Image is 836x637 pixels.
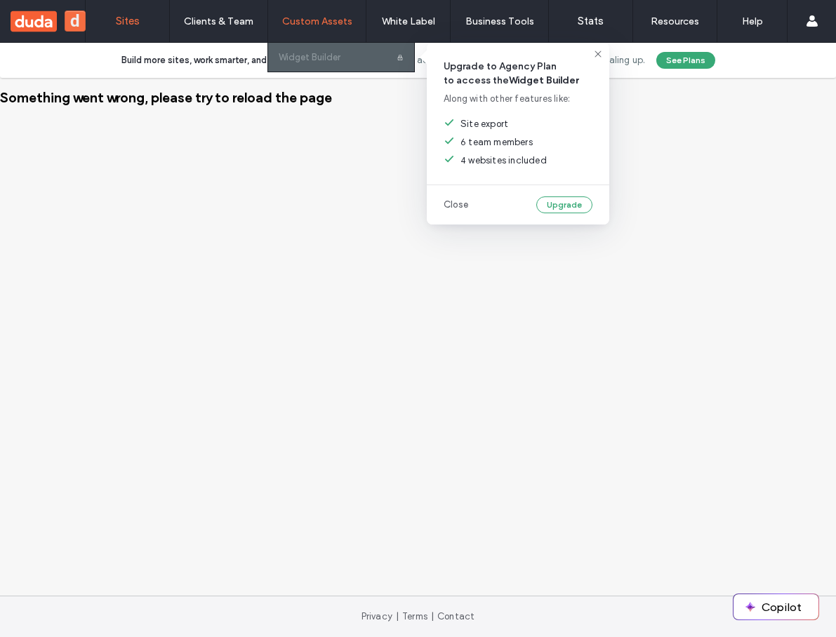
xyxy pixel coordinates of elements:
[536,196,592,213] button: Upgrade
[361,611,392,622] a: Privacy
[431,611,434,622] span: |
[184,15,253,27] label: Clients & Team
[444,92,592,106] span: Along with other features like:
[382,15,435,27] label: White Label
[656,52,715,69] button: See Plans
[444,198,468,212] a: Close
[437,611,475,622] a: Contact
[742,15,763,27] label: Help
[402,611,427,622] a: Terms
[121,53,352,67] span: Build more sites, work smarter, and grow your business.
[444,135,592,149] span: 6 team members
[578,15,604,27] label: Stats
[65,11,86,32] button: d
[509,74,579,86] b: Widget Builder
[465,15,534,27] label: Business Tools
[444,154,592,168] span: 4 websites included
[282,15,352,27] label: Custom Assets
[444,117,592,131] span: Site export
[396,611,399,622] span: |
[444,60,592,88] span: Upgrade to Agency Plan to access the
[651,15,699,27] label: Resources
[116,15,140,27] label: Sites
[734,594,818,619] button: Copilot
